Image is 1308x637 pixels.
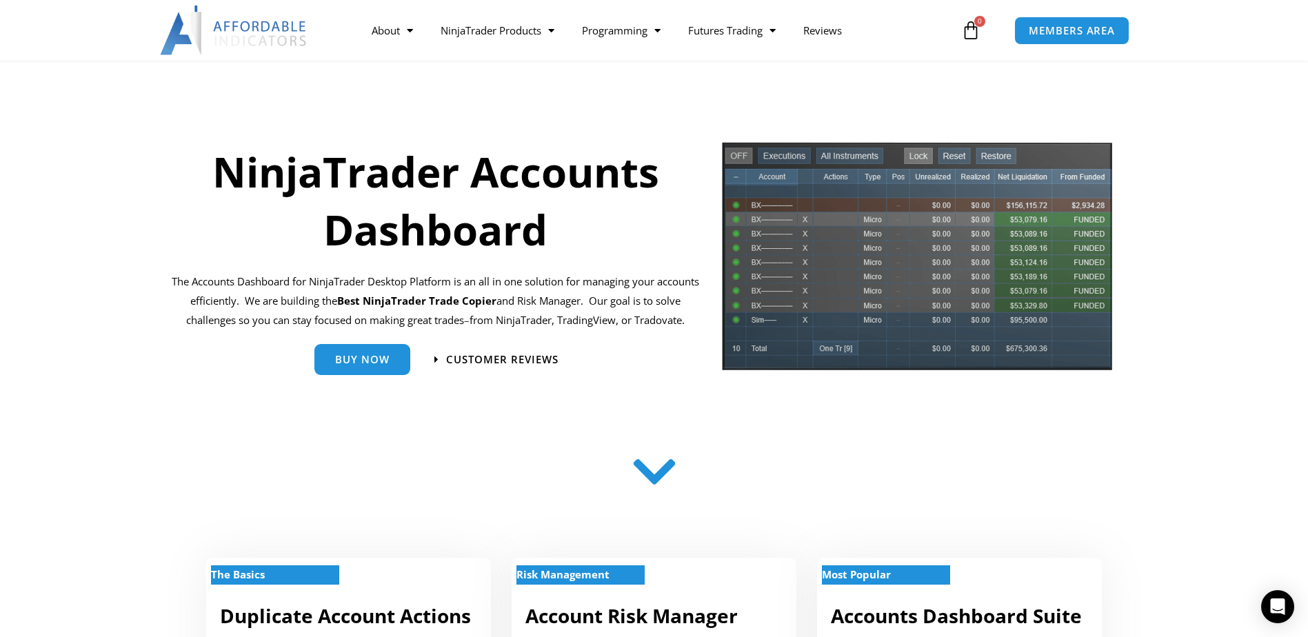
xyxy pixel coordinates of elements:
[974,16,985,27] span: 0
[168,272,703,330] p: The Accounts Dashboard for NinjaTrader Desktop Platform is an all in one solution for managing yo...
[358,14,958,46] nav: Menu
[940,10,1001,50] a: 0
[160,6,308,55] img: LogoAI | Affordable Indicators – NinjaTrader
[337,294,496,307] strong: Best NinjaTrader Trade Copier
[470,313,685,327] span: from NinjaTrader, TradingView, or Tradovate.
[525,603,738,629] a: Account Risk Manager
[1014,17,1129,45] a: MEMBERS AREA
[434,354,559,365] a: Customer Reviews
[831,603,1082,629] a: Accounts Dashboard Suite
[168,143,703,259] h1: NinjaTrader Accounts Dashboard
[789,14,856,46] a: Reviews
[568,14,674,46] a: Programming
[335,354,390,365] span: Buy Now
[446,354,559,365] span: Customer Reviews
[1261,590,1294,623] div: Open Intercom Messenger
[516,567,610,581] strong: Risk Management
[211,567,265,581] strong: The Basics
[314,344,410,375] a: Buy Now
[1029,26,1115,36] span: MEMBERS AREA
[721,141,1114,381] img: tradecopier | Affordable Indicators – NinjaTrader
[674,14,789,46] a: Futures Trading
[822,567,891,581] strong: Most Popular
[220,603,471,629] a: Duplicate Account Actions
[358,14,427,46] a: About
[427,14,568,46] a: NinjaTrader Products
[464,313,470,327] span: –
